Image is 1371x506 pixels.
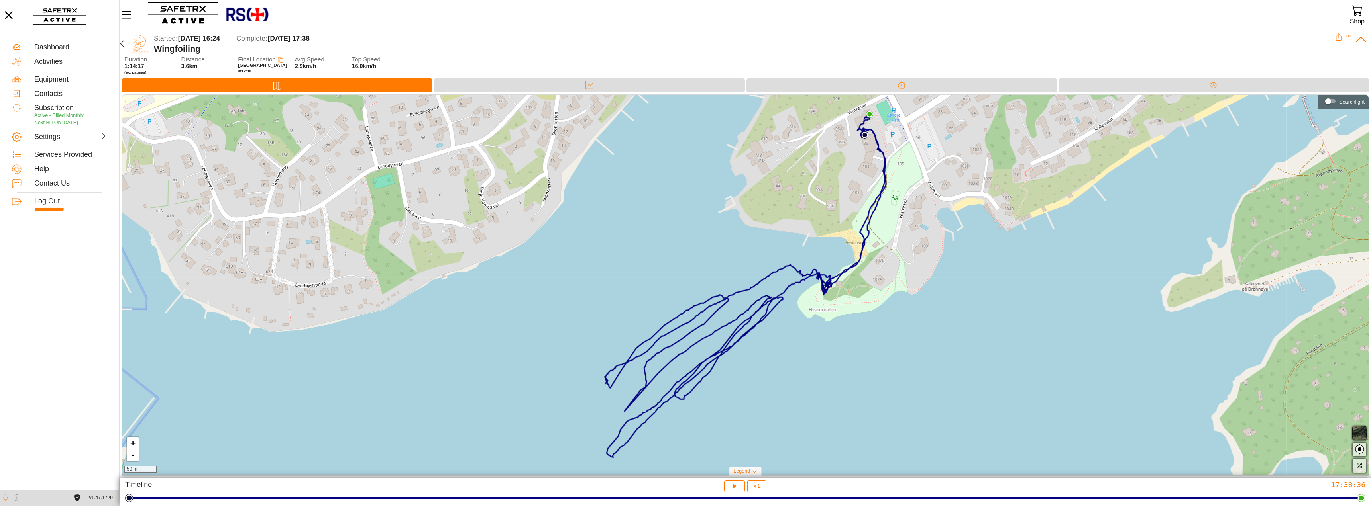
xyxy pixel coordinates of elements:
[34,57,107,66] div: Activities
[34,43,107,52] div: Dashboard
[127,449,139,461] a: Zoom out
[34,90,107,98] div: Contacts
[352,56,403,63] span: Top Speed
[124,70,175,75] span: (ex. pauses)
[352,63,376,69] span: 16.0km/h
[2,494,9,501] img: ModeLight.svg
[124,466,157,473] div: 50 m
[746,78,1057,92] div: Splits
[13,494,20,501] img: ModeDark.svg
[12,164,22,174] img: Help.svg
[1322,95,1365,107] div: Searchlight
[434,78,744,92] div: Data
[132,35,150,53] img: WINGFOILING.svg
[34,104,107,113] div: Subscription
[124,63,144,69] span: 1:14:17
[120,6,139,23] button: Menu
[956,480,1365,489] div: 17:38:36
[34,133,69,141] div: Settings
[747,480,766,492] button: x 1
[733,468,750,474] span: Legend
[34,179,107,188] div: Contact Us
[34,165,107,174] div: Help
[125,480,534,492] div: Timeline
[861,131,868,139] img: PathStart.svg
[34,120,78,125] span: Next Bill On [DATE]
[754,484,760,488] span: x 1
[34,75,107,84] div: Equipment
[295,63,316,69] span: 2.9km/h
[12,103,22,113] img: Subscription.svg
[124,56,175,63] span: Duration
[72,494,82,501] a: License Agreement
[1339,99,1365,105] div: Searchlight
[154,44,1335,54] div: Wingfoiling
[866,111,873,118] img: PathEnd.svg
[268,35,310,42] span: [DATE] 17:38
[122,78,432,92] div: Map
[116,33,129,54] button: Back
[238,69,251,73] span: at 17:38
[295,56,346,63] span: Avg Speed
[178,35,220,42] span: [DATE] 16:24
[89,494,113,502] span: v1.47.1729
[34,150,107,159] div: Services Provided
[1059,78,1369,92] div: Timeline
[12,57,22,66] img: Activities.svg
[181,63,198,69] span: 3.6km
[84,491,118,504] button: v1.47.1729
[238,56,276,63] span: Final Location
[225,2,269,28] img: RescueLogo.png
[12,74,22,84] img: Equipment.svg
[181,56,232,63] span: Distance
[34,113,84,118] span: Active - Billed Monthly
[12,179,22,188] img: ContactUs.svg
[236,35,267,42] span: Complete:
[1350,16,1365,27] div: Shop
[34,197,107,206] div: Log Out
[127,437,139,449] a: Zoom in
[154,35,178,42] span: Started:
[238,63,287,68] span: [GEOGRAPHIC_DATA]
[1346,33,1351,39] button: Expand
